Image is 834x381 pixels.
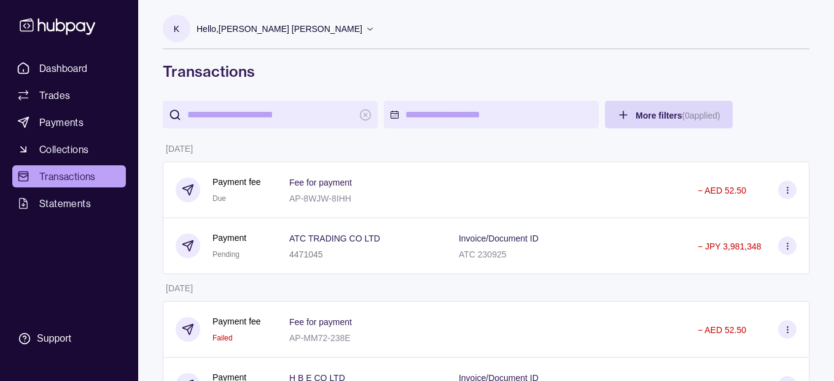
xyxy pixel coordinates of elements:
[698,186,746,195] p: − AED 52.50
[39,61,88,76] span: Dashboard
[682,111,720,120] p: ( 0 applied)
[39,196,91,211] span: Statements
[698,242,762,251] p: − JPY 3,981,348
[12,84,126,106] a: Trades
[459,249,507,259] p: ATC 230925
[289,194,351,203] p: AP-8WJW-8IHH
[197,22,362,36] p: Hello, [PERSON_NAME] [PERSON_NAME]
[289,317,352,327] p: Fee for payment
[212,334,233,342] span: Failed
[12,57,126,79] a: Dashboard
[212,231,246,245] p: Payment
[212,315,261,328] p: Payment fee
[174,22,179,36] p: K
[12,138,126,160] a: Collections
[289,234,380,243] p: ATC TRADING CO LTD
[166,144,193,154] p: [DATE]
[187,101,353,128] input: search
[212,194,226,203] span: Due
[39,169,96,184] span: Transactions
[12,165,126,187] a: Transactions
[289,178,352,187] p: Fee for payment
[39,88,70,103] span: Trades
[12,111,126,133] a: Payments
[12,192,126,214] a: Statements
[698,325,746,335] p: − AED 52.50
[37,332,71,345] div: Support
[212,250,240,259] span: Pending
[166,283,193,293] p: [DATE]
[289,249,323,259] p: 4471045
[636,111,720,120] span: More filters
[459,234,539,243] p: Invoice/Document ID
[39,142,88,157] span: Collections
[212,175,261,189] p: Payment fee
[39,115,84,130] span: Payments
[289,333,351,343] p: AP-MM72-238E
[163,61,809,81] h1: Transactions
[605,101,733,128] button: More filters(0applied)
[12,326,126,352] a: Support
